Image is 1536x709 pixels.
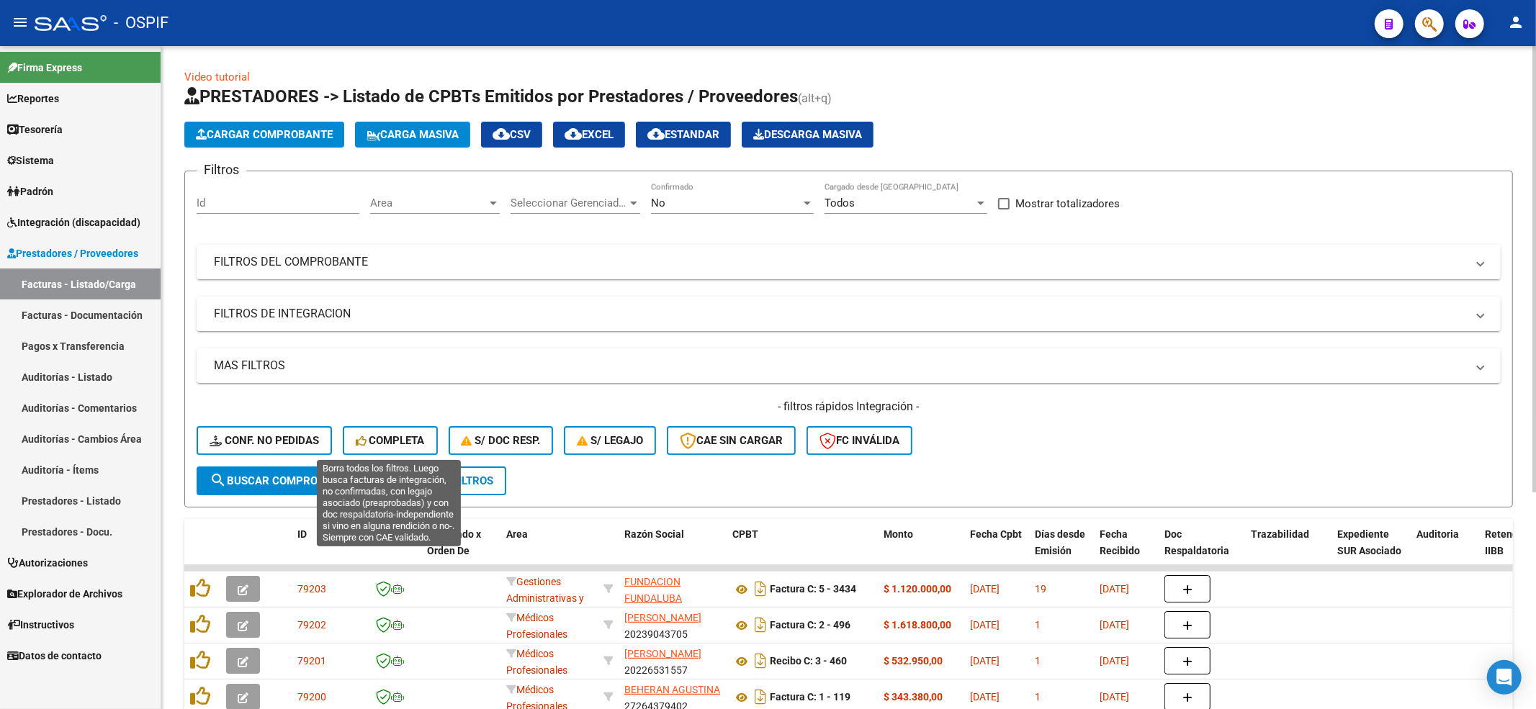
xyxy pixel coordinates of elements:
[819,434,899,447] span: FC Inválida
[751,685,770,708] i: Descargar documento
[680,434,783,447] span: CAE SIN CARGAR
[636,122,731,148] button: Estandar
[1100,619,1129,631] span: [DATE]
[1100,655,1129,667] span: [DATE]
[884,619,951,631] strong: $ 1.618.800,00
[197,426,332,455] button: Conf. no pedidas
[1035,619,1041,631] span: 1
[12,14,29,31] mat-icon: menu
[1029,519,1094,582] datatable-header-cell: Días desde Emisión
[1337,528,1401,556] span: Expediente SUR Asociado
[884,655,943,667] strong: $ 532.950,00
[753,128,862,141] span: Descarga Masiva
[197,466,365,495] button: Buscar Comprobante
[825,197,855,209] span: Todos
[1485,528,1532,556] span: Retencion IIBB
[184,86,798,107] span: PRESTADORES -> Listado de CPBTs Emitidos por Prestadores / Proveedores
[667,426,796,455] button: CAE SIN CARGAR
[770,692,850,703] strong: Factura C: 1 - 119
[214,254,1466,270] mat-panel-title: FILTROS DEL COMPROBANTE
[462,434,541,447] span: S/ Doc Resp.
[427,528,481,556] span: Facturado x Orden De
[364,519,421,582] datatable-header-cell: CAE
[970,583,1000,595] span: [DATE]
[770,656,847,667] strong: Recibo C: 3 - 460
[367,128,459,141] span: Carga Masiva
[742,122,873,148] button: Descarga Masiva
[197,160,246,180] h3: Filtros
[727,519,878,582] datatable-header-cell: CPBT
[196,128,333,141] span: Cargar Comprobante
[1035,655,1041,667] span: 1
[964,519,1029,582] datatable-header-cell: Fecha Cpbt
[1251,528,1309,540] span: Trazabilidad
[770,620,850,631] strong: Factura C: 2 - 496
[1035,691,1041,703] span: 1
[624,684,720,695] span: BEHERAN AGUSTINA
[356,434,425,447] span: Completa
[214,358,1466,374] mat-panel-title: MAS FILTROS
[197,245,1501,279] mat-expansion-panel-header: FILTROS DEL COMPROBANTE
[210,434,319,447] span: Conf. no pedidas
[7,184,53,199] span: Padrón
[7,214,140,230] span: Integración (discapacidad)
[553,122,625,148] button: EXCEL
[878,519,964,582] datatable-header-cell: Monto
[1035,528,1085,556] span: Días desde Emisión
[751,577,770,600] i: Descargar documento
[214,306,1466,322] mat-panel-title: FILTROS DE INTEGRACION
[651,197,665,209] span: No
[798,91,832,105] span: (alt+q)
[884,583,951,595] strong: $ 1.120.000,00
[1094,519,1159,582] datatable-header-cell: Fecha Recibido
[297,528,307,540] span: ID
[297,655,326,667] span: 79201
[970,619,1000,631] span: [DATE]
[500,519,598,582] datatable-header-cell: Area
[493,128,531,141] span: CSV
[421,519,500,582] datatable-header-cell: Facturado x Orden De
[624,646,721,676] div: 20226531557
[7,617,74,633] span: Instructivos
[1159,519,1245,582] datatable-header-cell: Doc Respaldatoria
[7,245,138,261] span: Prestadores / Proveedores
[732,528,758,540] span: CPBT
[7,60,82,76] span: Firma Express
[390,474,493,487] span: Borrar Filtros
[114,7,169,39] span: - OSPIF
[1331,519,1411,582] datatable-header-cell: Expediente SUR Asociado
[7,153,54,168] span: Sistema
[369,528,388,540] span: CAE
[970,528,1022,540] span: Fecha Cpbt
[624,648,701,659] span: [PERSON_NAME]
[624,610,721,640] div: 20239043705
[506,528,528,540] span: Area
[1487,660,1522,695] div: Open Intercom Messenger
[210,471,227,489] mat-icon: search
[1245,519,1331,582] datatable-header-cell: Trazabilidad
[297,691,326,703] span: 79200
[624,576,682,604] span: FUNDACION FUNDALUBA
[624,574,721,604] div: 30708116811
[7,122,63,137] span: Tesorería
[355,122,470,148] button: Carga Masiva
[564,426,656,455] button: S/ legajo
[970,655,1000,667] span: [DATE]
[807,426,912,455] button: FC Inválida
[370,197,487,209] span: Area
[197,399,1501,415] h4: - filtros rápidos Integración -
[770,584,856,595] strong: Factura C: 5 - 3434
[1015,195,1120,212] span: Mostrar totalizadores
[297,619,326,631] span: 79202
[7,586,122,602] span: Explorador de Archivos
[565,125,582,143] mat-icon: cloud_download
[184,122,344,148] button: Cargar Comprobante
[751,613,770,636] i: Descargar documento
[197,297,1501,331] mat-expansion-panel-header: FILTROS DE INTEGRACION
[506,648,567,676] span: Médicos Profesionales
[884,528,913,540] span: Monto
[7,91,59,107] span: Reportes
[1411,519,1479,582] datatable-header-cell: Auditoria
[506,576,584,620] span: Gestiones Administrativas y Otros
[624,528,684,540] span: Razón Social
